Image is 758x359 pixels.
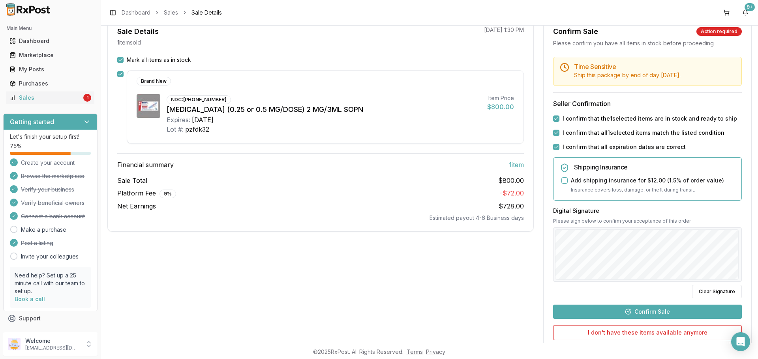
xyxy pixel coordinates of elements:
[117,160,174,169] span: Financial summary
[574,164,735,170] h5: Shipping Insurance
[571,186,735,194] p: Insurance covers loss, damage, or theft during transit.
[164,9,178,17] a: Sales
[6,25,94,32] h2: Main Menu
[692,285,742,298] button: Clear Signature
[21,239,53,247] span: Post a listing
[498,176,524,185] span: $800.00
[21,212,85,220] span: Connect a bank account
[167,125,184,134] div: Lot #:
[745,3,755,11] div: 9+
[731,332,750,351] div: Open Intercom Messenger
[167,95,231,104] div: NDC: [PHONE_NUMBER]
[3,326,98,340] button: Feedback
[192,115,214,125] div: [DATE]
[407,348,423,355] a: Terms
[3,91,98,104] button: Sales1
[487,102,514,112] div: $800.00
[3,63,98,76] button: My Posts
[6,48,94,62] a: Marketplace
[117,26,159,37] div: Sale Details
[487,94,514,102] div: Item Price
[127,56,191,64] label: Mark all items as in stock
[563,115,737,123] label: I confirm that the 1 selected items are in stock and ready to ship
[9,37,91,45] div: Dashboard
[9,65,91,73] div: My Posts
[3,3,54,16] img: RxPost Logo
[122,9,150,17] a: Dashboard
[553,218,742,224] p: Please sign below to confirm your acceptance of this order
[484,26,524,34] p: [DATE] 1:30 PM
[159,190,176,198] div: 9 %
[500,189,524,197] span: - $72.00
[185,125,209,134] div: pzfdk32
[117,188,176,198] span: Platform Fee
[574,72,681,78] span: Ship this package by end of day [DATE] .
[6,62,94,76] a: My Posts
[6,91,94,105] a: Sales1
[571,177,724,184] label: Add shipping insurance for $12.00 ( 1.5 % of order value)
[25,345,80,351] p: [EMAIL_ADDRESS][DOMAIN_NAME]
[21,253,79,260] a: Invite your colleagues
[574,63,735,70] h5: Time Sensitive
[167,104,481,115] div: [MEDICAL_DATA] (0.25 or 0.5 MG/DOSE) 2 MG/3ML SOPN
[553,305,742,319] button: Confirm Sale
[3,77,98,90] button: Purchases
[8,338,21,350] img: User avatar
[10,133,91,141] p: Let's finish your setup first!
[83,94,91,102] div: 1
[696,27,742,36] div: Action required
[9,51,91,59] div: Marketplace
[21,172,84,180] span: Browse the marketplace
[739,6,752,19] button: 9+
[9,80,91,87] div: Purchases
[117,214,524,222] div: Estimated payout 4-6 Business days
[6,76,94,91] a: Purchases
[21,159,75,167] span: Create your account
[9,94,82,102] div: Sales
[10,117,54,126] h3: Getting started
[137,77,171,86] div: Brand New
[499,202,524,210] span: $728.00
[553,207,742,215] h3: Digital Signature
[553,99,742,108] h3: Seller Confirmation
[117,176,147,185] span: Sale Total
[563,129,724,137] label: I confirm that all 1 selected items match the listed condition
[563,143,686,151] label: I confirm that all expiration dates are correct
[25,337,80,345] p: Welcome
[553,26,598,37] div: Confirm Sale
[15,272,86,295] p: Need help? Set up a 25 minute call with our team to set up.
[3,35,98,47] button: Dashboard
[137,94,160,118] img: Ozempic (0.25 or 0.5 MG/DOSE) 2 MG/3ML SOPN
[10,142,22,150] span: 75 %
[3,311,98,326] button: Support
[6,34,94,48] a: Dashboard
[122,9,222,17] nav: breadcrumb
[19,329,46,337] span: Feedback
[191,9,222,17] span: Sale Details
[117,201,156,211] span: Net Earnings
[167,115,190,125] div: Expires:
[553,342,742,354] p: Note: This will cancel the sale and automatically remove these items from the marketplace.
[426,348,445,355] a: Privacy
[553,325,742,340] button: I don't have these items available anymore
[553,39,742,47] div: Please confirm you have all items in stock before proceeding
[509,160,524,169] span: 1 item
[21,186,74,193] span: Verify your business
[117,39,141,47] p: 1 item sold
[3,49,98,61] button: Marketplace
[21,199,84,207] span: Verify beneficial owners
[21,226,66,234] a: Make a purchase
[15,296,45,302] a: Book a call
